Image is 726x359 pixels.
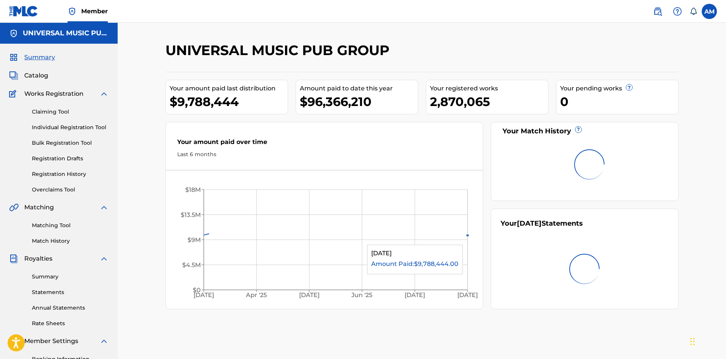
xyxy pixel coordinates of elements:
[690,8,697,15] div: Notifications
[653,7,662,16] img: search
[32,221,109,229] a: Matching Tool
[9,203,19,212] img: Matching
[32,155,109,163] a: Registration Drafts
[501,218,583,229] div: Your Statements
[177,138,472,150] div: Your amount paid over time
[299,292,320,299] tspan: [DATE]
[182,261,200,269] tspan: $4.5M
[180,211,200,218] tspan: $13.5M
[32,237,109,245] a: Match History
[23,29,109,38] h5: UNIVERSAL MUSIC PUB GROUP
[501,126,669,136] div: Your Match History
[99,337,109,346] img: expand
[560,93,678,110] div: 0
[300,84,418,93] div: Amount paid to date this year
[690,330,695,353] div: Drag
[650,4,665,19] a: Public Search
[575,127,581,133] span: ?
[572,147,606,182] img: preloader
[457,292,478,299] tspan: [DATE]
[673,7,682,16] img: help
[187,236,200,244] tspan: $9M
[193,292,214,299] tspan: [DATE]
[24,89,83,98] span: Works Registration
[430,93,548,110] div: 2,870,065
[9,29,18,38] img: Accounts
[165,42,393,59] h2: UNIVERSAL MUSIC PUB GROUP
[32,273,109,281] a: Summary
[32,170,109,178] a: Registration History
[24,203,54,212] span: Matching
[9,337,18,346] img: Member Settings
[68,7,77,16] img: Top Rightsholder
[670,4,685,19] div: Help
[9,89,19,98] img: Works Registration
[24,71,48,80] span: Catalog
[430,84,548,93] div: Your registered works
[9,71,18,80] img: Catalog
[24,337,78,346] span: Member Settings
[32,186,109,194] a: Overclaims Tool
[9,53,18,62] img: Summary
[626,84,632,90] span: ?
[688,323,726,359] iframe: Chat Widget
[517,219,542,228] span: [DATE]
[177,150,472,158] div: Last 6 months
[246,292,267,299] tspan: Apr '25
[170,84,288,93] div: Your amount paid last distribution
[9,254,18,263] img: Royalties
[9,71,48,80] a: CatalogCatalog
[32,288,109,296] a: Statements
[32,304,109,312] a: Annual Statements
[81,7,108,16] span: Member
[170,93,288,110] div: $9,788,444
[24,254,52,263] span: Royalties
[9,53,55,62] a: SummarySummary
[99,254,109,263] img: expand
[560,84,678,93] div: Your pending works
[24,53,55,62] span: Summary
[192,286,200,294] tspan: $0
[99,89,109,98] img: expand
[567,251,602,286] img: preloader
[351,292,372,299] tspan: Jun '25
[32,139,109,147] a: Bulk Registration Tool
[9,6,38,17] img: MLC Logo
[32,108,109,116] a: Claiming Tool
[300,93,418,110] div: $96,366,210
[32,319,109,327] a: Rate Sheets
[99,203,109,212] img: expand
[702,4,717,19] div: User Menu
[32,123,109,131] a: Individual Registration Tool
[405,292,425,299] tspan: [DATE]
[185,186,200,193] tspan: $18M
